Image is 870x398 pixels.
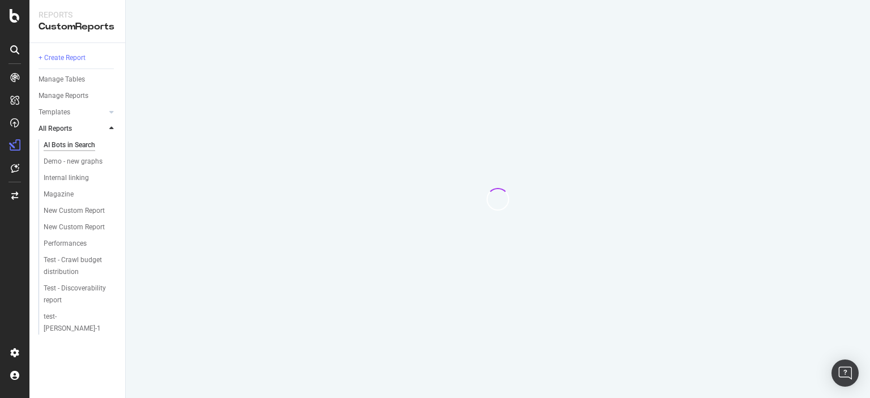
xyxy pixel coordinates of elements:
[39,9,116,20] div: Reports
[44,172,89,184] div: Internal linking
[39,123,106,135] a: All Reports
[44,221,105,233] div: New Custom Report
[44,172,117,184] a: Internal linking
[44,311,117,335] a: test-[PERSON_NAME]-1
[44,189,74,200] div: Magazine
[44,311,107,335] div: test-Gozzi-1
[39,52,86,64] div: + Create Report
[44,139,117,151] a: AI Bots in Search
[39,106,70,118] div: Templates
[44,283,108,306] div: Test - Discoverability report
[39,74,117,85] a: Manage Tables
[39,52,117,64] a: + Create Report
[44,156,103,168] div: Demo - new graphs
[44,254,117,278] a: Test - Crawl budget distribution
[44,238,117,250] a: Performances
[44,221,117,233] a: New Custom Report
[44,283,117,306] a: Test - Discoverability report
[44,254,109,278] div: Test - Crawl budget distribution
[39,20,116,33] div: CustomReports
[44,205,105,217] div: New Custom Report
[44,238,87,250] div: Performances
[39,90,88,102] div: Manage Reports
[39,123,72,135] div: All Reports
[44,139,95,151] div: AI Bots in Search
[39,74,85,85] div: Manage Tables
[44,189,117,200] a: Magazine
[44,156,117,168] a: Demo - new graphs
[39,90,117,102] a: Manage Reports
[831,360,859,387] div: Open Intercom Messenger
[39,106,106,118] a: Templates
[44,205,117,217] a: New Custom Report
